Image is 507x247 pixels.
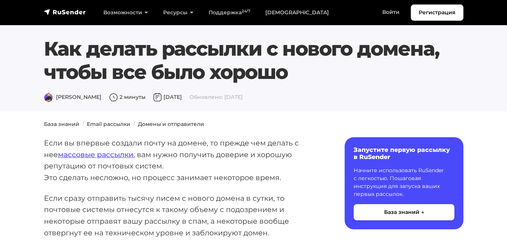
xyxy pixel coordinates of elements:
[39,120,468,128] nav: breadcrumb
[411,5,463,21] a: Регистрация
[354,167,454,198] p: Начните использовать RuSender с легкостью. Пошаговая инструкция для запуска ваших первых рассылок.
[201,5,258,20] a: Поддержка24/7
[156,5,201,20] a: Ресурсы
[87,121,130,127] a: Email рассылки
[44,192,321,239] p: Если сразу отправить тысячу писем с нового домена в сутки, то почтовые системы отнесутся к такому...
[44,94,101,100] span: [PERSON_NAME]
[345,137,463,229] a: Запустите первую рассылку в RuSender Начните использовать RuSender с легкостью. Пошаговая инструк...
[258,5,336,20] a: [DEMOGRAPHIC_DATA]
[153,93,162,102] img: Дата публикации
[354,146,454,161] h6: Запустите первую рассылку в RuSender
[242,9,250,14] sup: 24/7
[109,93,118,102] img: Время чтения
[44,8,86,16] img: RuSender
[375,5,407,20] a: Войти
[354,204,454,220] button: База знаний →
[96,5,156,20] a: Возможности
[189,94,243,100] span: Обновлено: [DATE]
[44,137,321,183] p: Если вы впервые создали почту на домене, то прежде чем делать с нее , вам нужно получить доверие ...
[44,121,79,127] a: База знаний
[138,121,204,127] a: Домены и отправители
[153,94,182,100] span: [DATE]
[44,37,463,84] h1: Как делать рассылки с нового домена, чтобы все было хорошо
[109,94,145,100] span: 2 минуты
[58,150,133,159] a: массовые рассылки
